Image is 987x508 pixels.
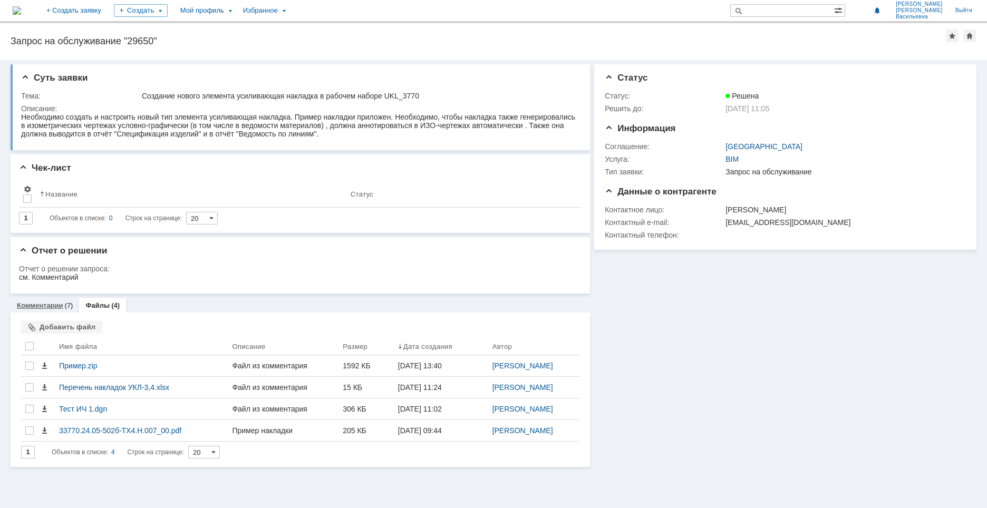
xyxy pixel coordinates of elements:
[346,181,573,208] th: Статус
[398,405,442,413] div: [DATE] 11:02
[343,383,390,392] div: 15 КБ
[40,405,49,413] span: Скачать файл
[398,426,442,435] div: [DATE] 09:44
[59,362,224,370] div: Пример.zip
[605,155,723,163] div: Услуга:
[232,343,265,350] div: Описание
[59,405,224,413] div: Тест ИЧ 1.dgn
[21,104,576,113] div: Описание:
[114,4,168,17] div: Создать
[605,123,675,133] span: Информация
[111,446,115,458] div: 4
[17,301,63,309] a: Комментарии
[605,187,717,197] span: Данные о контрагенте
[492,405,553,413] a: [PERSON_NAME]
[45,190,78,198] div: Название
[40,383,49,392] span: Скачать файл
[343,405,390,413] div: 306 КБ
[142,92,574,100] div: Создание нового элемента усиливающая накладка в рабочем наборе UKL_3770
[19,163,71,173] span: Чек-лист
[398,383,442,392] div: [DATE] 11:24
[896,7,943,14] span: [PERSON_NAME]
[23,185,32,193] span: Настройки
[398,362,442,370] div: [DATE] 13:40
[232,383,334,392] div: Файл из комментария
[40,362,49,370] span: Скачать файл
[13,6,21,15] img: logo
[36,181,346,208] th: Название
[59,343,97,350] div: Имя файла
[605,104,723,113] div: Решить до:
[605,206,723,214] div: Контактное лицо:
[343,343,367,350] div: Размер
[232,362,334,370] div: Файл из комментария
[232,426,334,435] div: Пример накладки
[488,338,580,355] th: Автор
[394,338,488,355] th: Дата создания
[21,73,88,83] span: Суть заявки
[52,446,184,458] i: Строк на странице:
[55,338,228,355] th: Имя файла
[605,92,723,100] div: Статус:
[403,343,452,350] div: Дата создания
[343,426,390,435] div: 205 КБ
[605,218,723,227] div: Контактный e-mail:
[338,338,394,355] th: Размер
[232,405,334,413] div: Файл из комментария
[492,362,553,370] a: [PERSON_NAME]
[21,92,140,100] div: Тема:
[492,343,512,350] div: Автор
[59,426,224,435] div: 33770.24.05-502б-ТХ4.Н.007_00.pdf
[834,5,845,15] span: Расширенный поиск
[85,301,110,309] a: Файлы
[11,36,946,46] div: Запрос на обслуживание "29650"
[492,426,553,435] a: [PERSON_NAME]
[896,1,943,7] span: [PERSON_NAME]
[963,30,976,42] div: Сделать домашней страницей
[109,212,113,224] div: 0
[59,383,224,392] div: Перечень накладок УКЛ-3,4.xlsx
[343,362,390,370] div: 1592 КБ
[351,190,373,198] div: Статус
[19,246,107,256] span: Отчет о решении
[605,142,723,151] div: Соглашение:
[13,6,21,15] a: Перейти на домашнюю страницу
[896,14,943,20] span: Васильевна
[605,73,647,83] span: Статус
[725,92,759,100] span: Решена
[725,168,960,176] div: Запрос на обслуживание
[65,301,73,309] div: (7)
[50,214,106,222] span: Объектов в списке:
[19,265,576,273] div: Отчет о решении запроса:
[725,206,960,214] div: [PERSON_NAME]
[492,383,553,392] a: [PERSON_NAME]
[725,104,769,113] span: [DATE] 11:05
[725,155,739,163] a: BIM
[725,142,802,151] a: [GEOGRAPHIC_DATA]
[111,301,120,309] div: (4)
[605,168,723,176] div: Тип заявки:
[50,212,182,224] i: Строк на странице:
[605,231,723,239] div: Контактный телефон:
[946,30,959,42] div: Добавить в избранное
[52,448,108,456] span: Объектов в списке:
[725,218,960,227] div: [EMAIL_ADDRESS][DOMAIN_NAME]
[40,426,49,435] span: Скачать файл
